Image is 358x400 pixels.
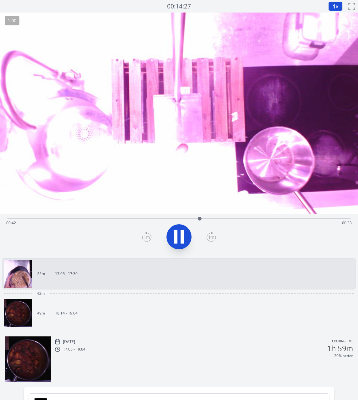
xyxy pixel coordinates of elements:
h2: 1h 59m [327,345,353,352]
p: 25m [37,271,45,276]
p: Cooking time [332,339,353,345]
p: 20% active [334,353,353,358]
img: 250813171445_thumb.jpeg [4,299,32,327]
p: 17:05 - 17:30 [55,271,78,276]
img: 250813171445_thumb.jpeg [5,336,51,382]
span: 00:33 [342,220,352,226]
p: [DATE] [63,339,75,344]
p: 17:05 - 19:04 [63,347,85,352]
span: 1 [332,3,335,10]
p: 18:14 - 19:04 [55,311,78,316]
img: 250813160503_thumb.jpeg [4,260,32,288]
p: 49m [37,311,45,316]
span: 00:42 [6,220,16,226]
button: 1× [328,2,343,11]
span: 43m [37,291,45,296]
a: 00:14:27 [167,2,191,11]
